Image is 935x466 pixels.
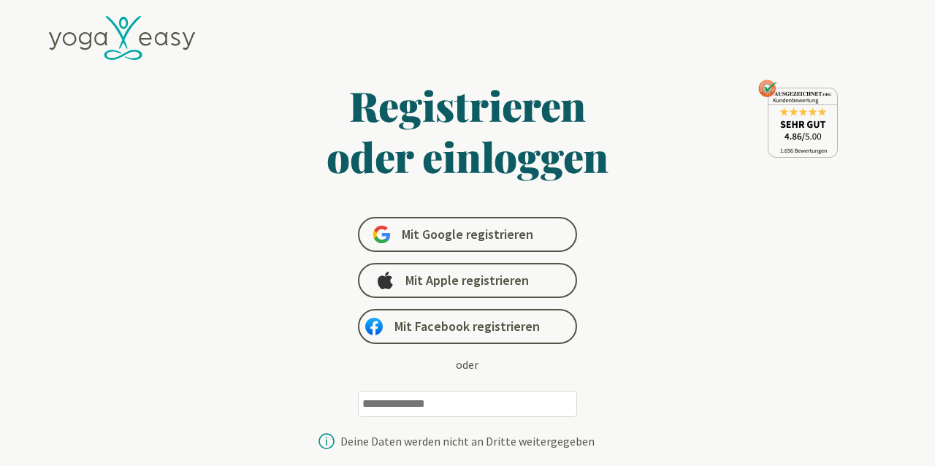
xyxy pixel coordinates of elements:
[358,263,577,298] a: Mit Apple registrieren
[402,226,533,243] span: Mit Google registrieren
[405,272,529,289] span: Mit Apple registrieren
[358,217,577,252] a: Mit Google registrieren
[340,435,595,447] div: Deine Daten werden nicht an Dritte weitergegeben
[358,309,577,344] a: Mit Facebook registrieren
[394,318,540,335] span: Mit Facebook registrieren
[185,80,750,182] h1: Registrieren oder einloggen
[758,80,838,158] img: ausgezeichnet_seal.png
[456,356,478,373] div: oder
